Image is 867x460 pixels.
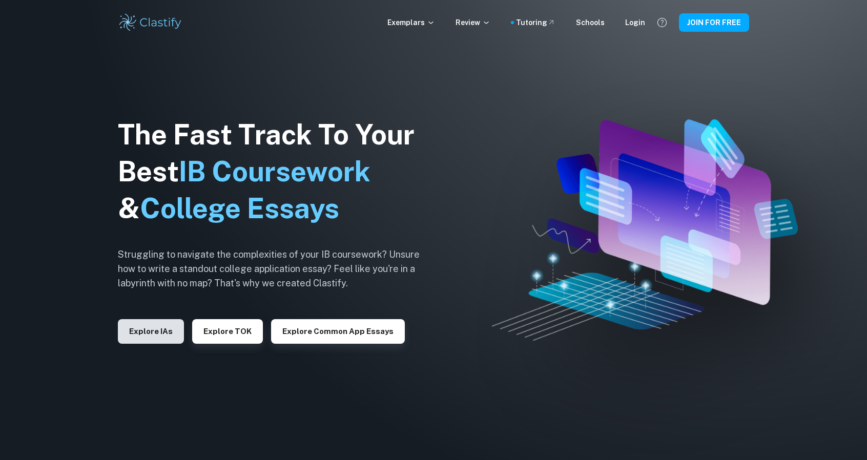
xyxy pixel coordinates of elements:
[179,155,370,187] span: IB Coursework
[118,319,184,344] button: Explore IAs
[387,17,435,28] p: Exemplars
[118,326,184,336] a: Explore IAs
[118,12,183,33] img: Clastify logo
[118,116,436,227] h1: The Fast Track To Your Best &
[192,326,263,336] a: Explore TOK
[271,326,405,336] a: Explore Common App essays
[653,14,671,31] button: Help and Feedback
[140,192,339,224] span: College Essays
[492,119,797,340] img: Clastify hero
[625,17,645,28] a: Login
[118,247,436,290] h6: Struggling to navigate the complexities of your IB coursework? Unsure how to write a standout col...
[679,13,749,32] button: JOIN FOR FREE
[192,319,263,344] button: Explore TOK
[271,319,405,344] button: Explore Common App essays
[456,17,490,28] p: Review
[576,17,605,28] a: Schools
[516,17,555,28] a: Tutoring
